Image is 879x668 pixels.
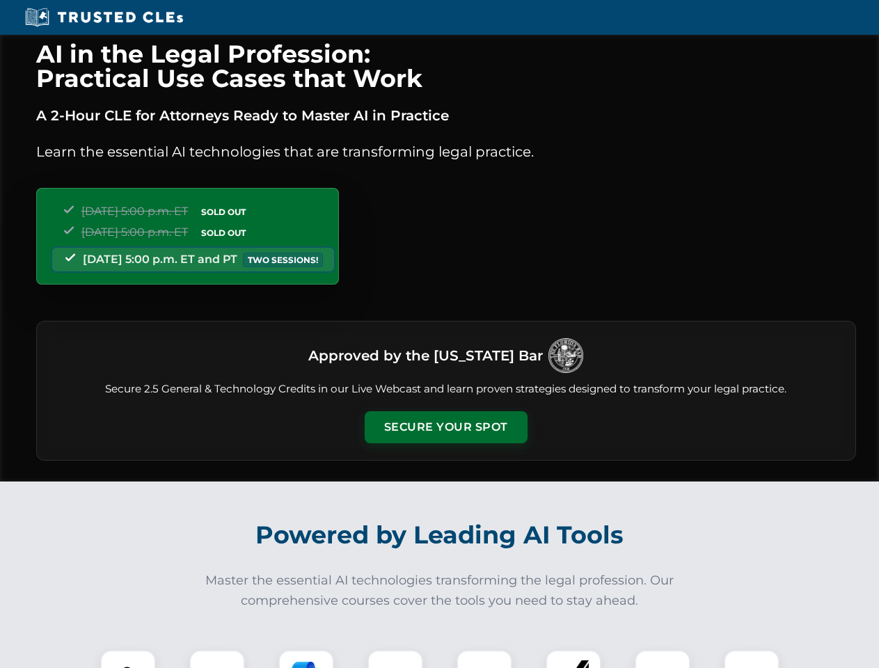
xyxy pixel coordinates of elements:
p: Master the essential AI technologies transforming the legal profession. Our comprehensive courses... [196,571,683,611]
img: Trusted CLEs [21,7,187,28]
p: A 2-Hour CLE for Attorneys Ready to Master AI in Practice [36,104,856,127]
p: Learn the essential AI technologies that are transforming legal practice. [36,141,856,163]
button: Secure Your Spot [365,411,528,443]
h3: Approved by the [US_STATE] Bar [308,343,543,368]
h2: Powered by Leading AI Tools [54,511,825,559]
span: SOLD OUT [196,205,251,219]
img: Logo [548,338,583,373]
h1: AI in the Legal Profession: Practical Use Cases that Work [36,42,856,90]
p: Secure 2.5 General & Technology Credits in our Live Webcast and learn proven strategies designed ... [54,381,839,397]
span: [DATE] 5:00 p.m. ET [81,225,188,239]
span: SOLD OUT [196,225,251,240]
span: [DATE] 5:00 p.m. ET [81,205,188,218]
